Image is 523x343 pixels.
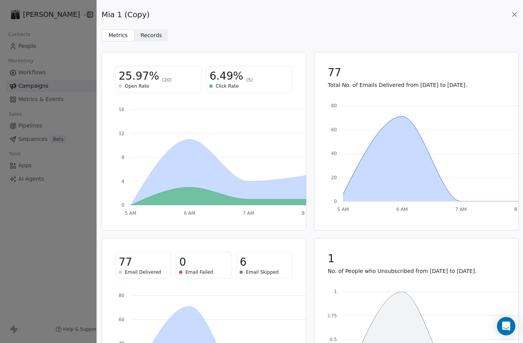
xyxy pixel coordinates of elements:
[185,269,213,275] span: Email Failed
[337,207,348,212] tspan: 5 AM
[331,127,337,132] tspan: 60
[216,83,239,89] span: Click Rate
[331,103,337,108] tspan: 80
[121,203,124,208] tspan: 0
[396,207,407,212] tspan: 6 AM
[328,66,341,80] span: 77
[243,211,254,216] tspan: 7 AM
[246,269,279,275] span: Email Skipped
[119,107,124,112] tspan: 16
[125,269,161,275] span: Email Delivered
[119,317,124,322] tspan: 60
[328,252,335,266] span: 1
[331,151,337,156] tspan: 40
[246,77,253,83] span: (5)
[119,131,124,136] tspan: 12
[162,77,172,83] span: (20)
[331,175,337,180] tspan: 20
[119,255,132,269] span: 77
[121,179,124,184] tspan: 4
[302,211,313,216] tspan: 8 AM
[329,337,337,342] tspan: 0.5
[125,211,136,216] tspan: 5 AM
[497,317,515,335] div: Open Intercom Messenger
[334,199,337,204] tspan: 0
[125,83,149,89] span: Open Rate
[328,267,505,275] p: No. of People who Unsubscribed from [DATE] to [DATE].
[455,207,466,212] tspan: 7 AM
[240,255,247,269] span: 6
[328,81,505,89] p: Total No. of Emails Delivered from [DATE] to [DATE].
[119,293,124,298] tspan: 80
[184,211,195,216] tspan: 6 AM
[119,69,159,83] span: 25.97%
[334,289,337,294] tspan: 1
[141,31,162,39] span: Records
[101,9,150,20] span: Mia 1 (Copy)
[121,155,124,160] tspan: 8
[209,69,243,83] span: 6.49%
[327,313,337,318] tspan: 0.75
[179,255,186,269] span: 0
